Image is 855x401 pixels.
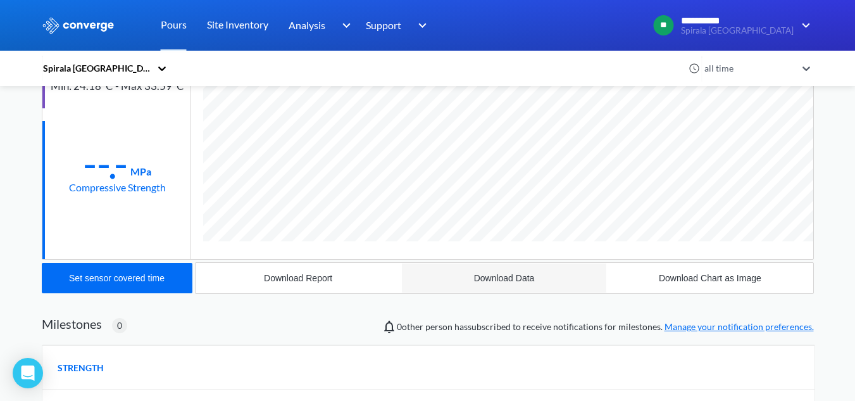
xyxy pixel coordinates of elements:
[69,273,165,283] div: Set sensor covered time
[382,319,397,334] img: notifications-icon.svg
[13,358,43,388] div: Open Intercom Messenger
[410,18,430,33] img: downArrow.svg
[117,319,122,333] span: 0
[42,263,192,293] button: Set sensor covered time
[689,63,700,74] img: icon-clock.svg
[196,263,401,293] button: Download Report
[397,320,814,334] span: person has subscribed to receive notifications for milestones.
[264,273,332,283] div: Download Report
[69,179,166,195] div: Compressive Strength
[794,18,814,33] img: downArrow.svg
[665,321,814,332] a: Manage your notification preferences.
[681,26,794,35] span: Spirala [GEOGRAPHIC_DATA]
[607,263,813,293] button: Download Chart as Image
[58,361,104,375] span: STRENGTH
[474,273,535,283] div: Download Data
[83,148,128,179] div: --.-
[401,263,607,293] button: Download Data
[701,61,796,75] div: all time
[366,17,401,33] span: Support
[42,61,151,75] div: Spirala [GEOGRAPHIC_DATA]
[51,78,184,95] div: Min: 24.18°C - Max 33.59°C
[42,17,115,34] img: logo_ewhite.svg
[334,18,354,33] img: downArrow.svg
[397,321,423,332] span: 0 other
[659,273,761,283] div: Download Chart as Image
[42,316,102,331] h2: Milestones
[289,17,325,33] span: Analysis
